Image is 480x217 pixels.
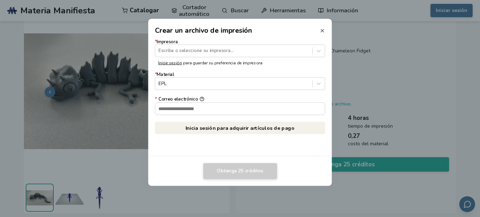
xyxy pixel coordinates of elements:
[158,81,160,87] input: *MaterialEPL
[158,96,198,102] font: Correo electrónico
[158,60,182,65] a: Inicie sesión
[186,124,295,131] font: Inicia sesión para adquirir artículos de pago
[217,168,263,174] font: Obtenga 25 créditos
[158,48,160,53] input: *ImpresoraEscriba o seleccione su impresora...
[183,60,262,65] font: para guardar su preferencia de impresora
[155,102,325,114] input: *Correo electrónico
[203,163,277,179] button: Obtenga 25 créditos
[157,38,178,45] font: Impresora
[155,26,252,35] font: Crear un archivo de impresión
[157,71,174,78] font: Material
[200,97,204,101] button: *Correo electrónico
[155,122,325,134] a: Inicia sesión para adquirir artículos de pago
